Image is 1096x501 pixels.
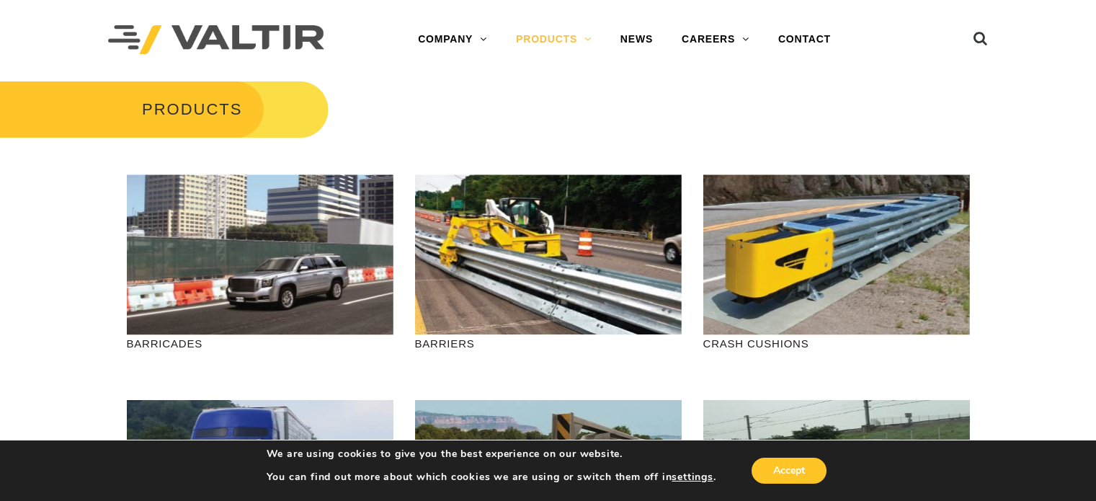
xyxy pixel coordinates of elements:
p: You can find out more about which cookies we are using or switch them off in . [267,471,716,484]
button: Accept [752,458,827,484]
img: Valtir [108,25,324,55]
a: PRODUCTS [502,25,606,54]
a: NEWS [606,25,667,54]
p: We are using cookies to give you the best experience on our website. [267,448,716,461]
button: settings [672,471,713,484]
a: CAREERS [667,25,764,54]
a: CONTACT [764,25,845,54]
p: CRASH CUSHIONS [703,335,970,352]
p: BARRICADES [127,335,393,352]
p: BARRIERS [415,335,682,352]
a: COMPANY [404,25,502,54]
